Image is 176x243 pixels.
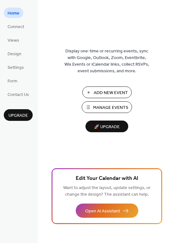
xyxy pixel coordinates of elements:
[4,8,23,18] a: Home
[89,123,124,131] span: 🚀 Upgrade
[85,121,128,132] button: 🚀 Upgrade
[8,92,29,98] span: Contact Us
[8,64,24,71] span: Settings
[4,62,28,72] a: Settings
[4,75,21,86] a: Form
[76,204,138,218] button: Open AI Assistant
[8,51,21,57] span: Design
[4,109,33,121] button: Upgrade
[4,21,28,32] a: Connect
[93,104,128,111] span: Manage Events
[76,174,138,183] span: Edit Your Calendar with AI
[8,37,19,44] span: Views
[63,184,151,199] span: Want to adjust the layout, update settings, or change the design? The assistant can help.
[94,90,128,96] span: Add New Event
[8,10,19,17] span: Home
[82,101,132,113] button: Manage Events
[82,86,132,98] button: Add New Event
[4,89,33,99] a: Contact Us
[4,48,25,59] a: Design
[8,112,28,119] span: Upgrade
[8,78,17,85] span: Form
[64,48,149,74] span: Display one-time or recurring events, sync with Google, Outlook, Zoom, Eventbrite, Wix Events or ...
[85,208,120,215] span: Open AI Assistant
[8,24,24,30] span: Connect
[4,35,23,45] a: Views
